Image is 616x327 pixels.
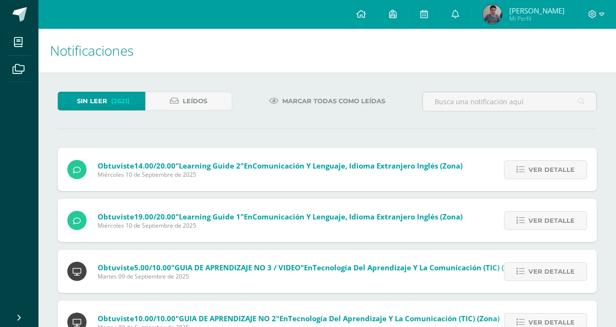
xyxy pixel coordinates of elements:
[288,314,500,323] span: Tecnología del Aprendizaje y la Comunicación (TIC) (Zona)
[98,263,524,272] span: Obtuviste en
[58,92,145,110] a: Sin leer(2621)
[171,263,304,272] span: "GUIA DE APRENDIZAJE NO 3 / VIDEO"
[282,92,385,110] span: Marcar todas como leídas
[528,212,575,230] span: Ver detalle
[252,161,463,170] span: Comunicación y Lenguaje, Idioma Extranjero Inglés (Zona)
[98,272,524,280] span: Martes 09 de Septiembre de 2025
[98,170,463,179] span: Miércoles 10 de Septiembre de 2025
[423,92,596,111] input: Busca una notificación aquí
[528,263,575,280] span: Ver detalle
[50,41,134,60] span: Notificaciones
[509,14,565,23] span: Mi Perfil
[183,92,207,110] span: Leídos
[176,212,244,221] span: "Learning Guide 1"
[528,161,575,179] span: Ver detalle
[98,314,500,323] span: Obtuviste en
[111,92,130,110] span: (2621)
[252,212,463,221] span: Comunicación y Lenguaje, Idioma Extranjero Inglés (Zona)
[98,161,463,170] span: Obtuviste en
[134,161,176,170] span: 14.00/20.00
[98,221,463,230] span: Miércoles 10 de Septiembre de 2025
[134,212,176,221] span: 19.00/20.00
[509,6,565,15] span: [PERSON_NAME]
[257,92,397,110] a: Marcar todas como leídas
[176,314,279,323] span: "GUIA DE APRENDIZAJE NO 2"
[77,92,107,110] span: Sin leer
[313,263,524,272] span: Tecnología del Aprendizaje y la Comunicación (TIC) (Zona)
[134,263,171,272] span: 5.00/10.00
[98,212,463,221] span: Obtuviste en
[176,161,244,170] span: "Learning Guide 2"
[134,314,176,323] span: 10.00/10.00
[483,5,502,24] img: 2b9be38cc2a7780abc77197381367f85.png
[145,92,233,110] a: Leídos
